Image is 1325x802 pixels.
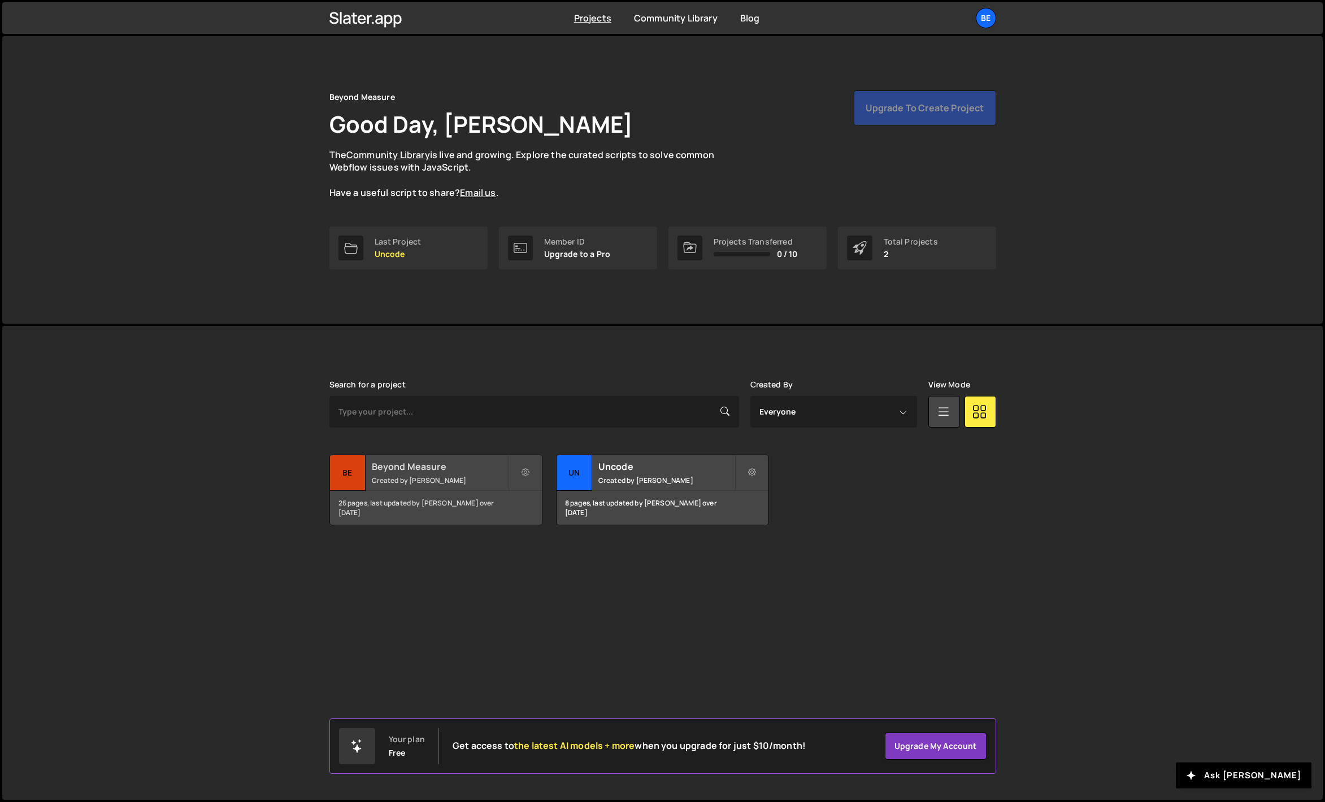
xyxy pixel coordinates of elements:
h2: Get access to when you upgrade for just $10/month! [453,740,806,751]
a: Be Beyond Measure Created by [PERSON_NAME] 26 pages, last updated by [PERSON_NAME] over [DATE] [329,455,542,525]
label: Created By [750,380,793,389]
p: Uncode [375,250,422,259]
small: Created by [PERSON_NAME] [598,476,735,485]
h2: Beyond Measure [372,460,508,473]
a: Upgrade my account [885,733,987,760]
div: Be [330,455,366,491]
a: Blog [740,12,760,24]
label: Search for a project [329,380,406,389]
a: Email us [460,186,496,199]
a: Community Library [346,149,430,161]
p: Upgrade to a Pro [544,250,611,259]
a: Last Project Uncode [329,226,488,269]
div: Beyond Measure [329,90,395,104]
a: Be [976,8,996,28]
a: Un Uncode Created by [PERSON_NAME] 8 pages, last updated by [PERSON_NAME] over [DATE] [556,455,769,525]
div: Member ID [544,237,611,246]
span: the latest AI models + more [514,739,635,752]
div: Last Project [375,237,422,246]
a: Projects [574,12,611,24]
div: 26 pages, last updated by [PERSON_NAME] over [DATE] [330,491,542,525]
label: View Mode [928,380,970,389]
h2: Uncode [598,460,735,473]
div: Total Projects [884,237,938,246]
h1: Good Day, [PERSON_NAME] [329,108,633,140]
a: Community Library [634,12,718,24]
p: 2 [884,250,938,259]
div: Free [389,748,406,757]
input: Type your project... [329,396,739,428]
div: Your plan [389,735,425,744]
div: 8 pages, last updated by [PERSON_NAME] over [DATE] [557,491,768,525]
div: Un [557,455,592,491]
small: Created by [PERSON_NAME] [372,476,508,485]
span: 0 / 10 [777,250,798,259]
div: Projects Transferred [714,237,798,246]
button: Ask [PERSON_NAME] [1176,762,1311,788]
p: The is live and growing. Explore the curated scripts to solve common Webflow issues with JavaScri... [329,149,736,199]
